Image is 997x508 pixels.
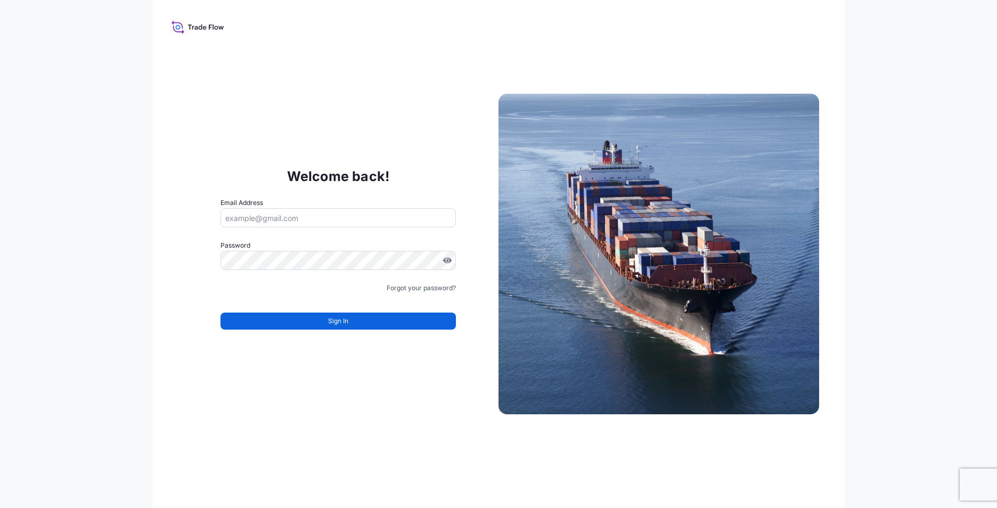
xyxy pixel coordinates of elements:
img: Ship illustration [498,94,819,414]
label: Password [220,240,456,251]
button: Sign In [220,313,456,330]
span: Sign In [328,316,348,326]
label: Email Address [220,198,263,208]
button: Show password [443,256,452,265]
input: example@gmail.com [220,208,456,227]
a: Forgot your password? [387,283,456,293]
p: Welcome back! [287,168,390,185]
